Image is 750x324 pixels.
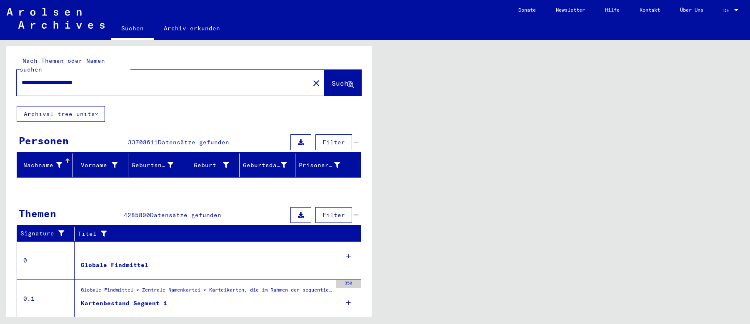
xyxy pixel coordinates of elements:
[20,158,72,172] div: Nachname
[295,153,361,177] mat-header-cell: Prisoner #
[20,57,105,73] mat-label: Nach Themen oder Namen suchen
[311,78,321,88] mat-icon: close
[78,227,353,240] div: Titel
[73,153,129,177] mat-header-cell: Vorname
[20,229,68,238] div: Signature
[243,161,287,170] div: Geburtsdatum
[299,161,340,170] div: Prisoner #
[154,18,230,38] a: Archiv erkunden
[299,158,351,172] div: Prisoner #
[76,161,118,170] div: Vorname
[336,280,361,288] div: 350
[81,286,332,298] div: Globale Findmittel > Zentrale Namenkartei > Karteikarten, die im Rahmen der sequentiellen Massend...
[322,139,345,146] span: Filter
[20,227,76,240] div: Signature
[132,158,184,172] div: Geburtsname
[150,211,221,219] span: Datensätze gefunden
[7,8,105,29] img: Arolsen_neg.svg
[17,153,73,177] mat-header-cell: Nachname
[240,153,295,177] mat-header-cell: Geburtsdatum
[20,161,62,170] div: Nachname
[132,161,173,170] div: Geburtsname
[315,207,352,223] button: Filter
[124,211,150,219] span: 4285890
[17,279,75,318] td: 0.1
[81,261,148,270] div: Globale Findmittel
[332,79,352,87] span: Suche
[187,161,229,170] div: Geburt‏
[111,18,154,40] a: Suchen
[128,139,158,146] span: 33708611
[19,133,69,148] div: Personen
[81,299,167,308] div: Kartenbestand Segment 1
[243,158,297,172] div: Geburtsdatum
[158,139,229,146] span: Datensätze gefunden
[322,211,345,219] span: Filter
[17,106,105,122] button: Archival tree units
[723,7,732,13] span: DE
[78,230,345,238] div: Titel
[315,134,352,150] button: Filter
[76,158,128,172] div: Vorname
[128,153,184,177] mat-header-cell: Geburtsname
[17,241,75,279] td: 0
[325,70,361,96] button: Suche
[19,206,56,221] div: Themen
[187,158,240,172] div: Geburt‏
[308,74,325,91] button: Clear
[184,153,240,177] mat-header-cell: Geburt‏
